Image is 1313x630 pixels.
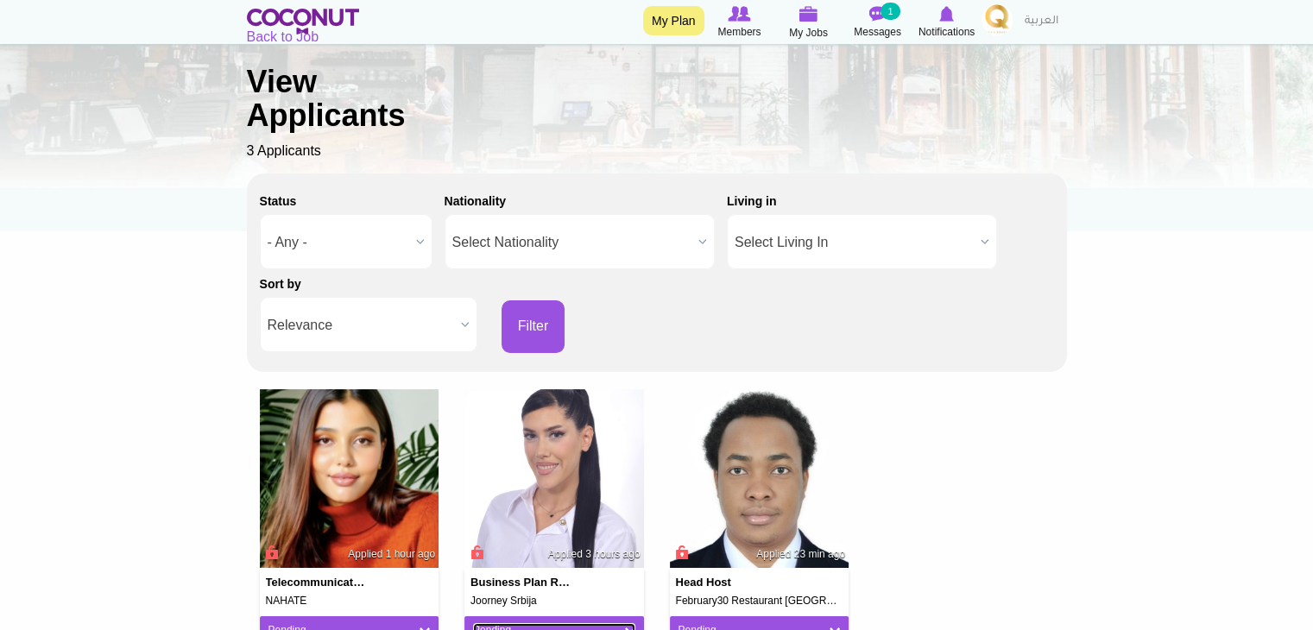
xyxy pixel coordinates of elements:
span: Connect to Unlock the Profile [468,544,483,561]
h5: NAHATÉ [266,595,433,607]
label: Sort by [260,275,301,293]
h5: February30 Restaurant [GEOGRAPHIC_DATA] [676,595,843,607]
label: Status [260,192,297,210]
label: Nationality [445,192,507,210]
a: My Plan [643,6,704,35]
h1: View Applicants [247,65,463,133]
img: Messages [869,6,887,22]
span: Notifications [918,23,975,41]
span: Select Nationality [452,215,691,270]
img: Solomon Mathu's picture [670,389,849,569]
div: 3 Applicants [247,28,1067,161]
a: Notifications Notifications [912,4,982,41]
a: Back to Job [247,29,319,44]
span: - Any - [268,215,409,270]
a: Browse Members Members [705,4,774,41]
span: Messages [854,23,901,41]
img: My Jobs [799,6,818,22]
img: Danica Duric's picture [464,389,644,569]
label: Living in [727,192,777,210]
span: Connect to Unlock the Profile [263,544,279,561]
a: My Jobs My Jobs [774,4,843,41]
span: My Jobs [789,24,828,41]
small: 1 [881,3,900,20]
img: Notifications [939,6,954,22]
img: Home [247,9,360,35]
button: Filter [502,300,565,353]
a: العربية [1016,4,1067,39]
h4: Head Host [676,576,776,589]
h4: Telecommunication Assistant [266,576,366,589]
img: Browse Members [728,6,750,22]
img: Nahid Mahboubi's picture [260,389,439,569]
a: Messages Messages 1 [843,4,912,41]
h5: Joorney Srbija [470,595,638,607]
span: Connect to Unlock the Profile [673,544,689,561]
span: Members [717,23,761,41]
span: Select Living In [735,215,974,270]
span: Relevance [268,298,454,353]
h4: Business Plan Researcher and Writer [470,576,571,589]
